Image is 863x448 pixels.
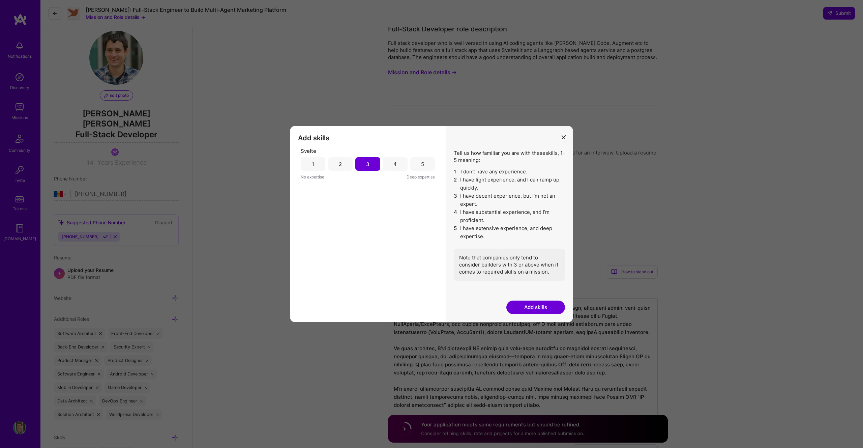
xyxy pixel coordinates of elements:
[454,168,565,176] li: I don't have any experience.
[454,149,565,281] div: Tell us how familiar you are with these skills , 1-5 meaning:
[454,168,458,176] span: 1
[506,301,565,314] button: Add skills
[454,176,457,192] span: 2
[454,224,565,241] li: I have extensive experience, and deep expertise.
[301,147,316,155] span: Svelte
[339,161,342,168] div: 2
[454,176,565,192] li: I have light experience, and I can ramp up quickly.
[562,135,566,139] i: icon Close
[301,173,324,180] span: No expertise
[454,224,457,241] span: 5
[312,161,314,168] div: 1
[454,192,565,208] li: I have decent experience, but I'm not an expert.
[454,192,457,208] span: 3
[393,161,397,168] div: 4
[454,208,457,224] span: 4
[290,126,573,322] div: modal
[421,161,424,168] div: 5
[454,208,565,224] li: I have substantial experience, and I’m proficient.
[366,161,369,168] div: 3
[454,249,565,281] div: Note that companies only tend to consider builders with 3 or above when it comes to required skil...
[407,173,435,180] span: Deep expertise
[298,134,438,142] h3: Add skills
